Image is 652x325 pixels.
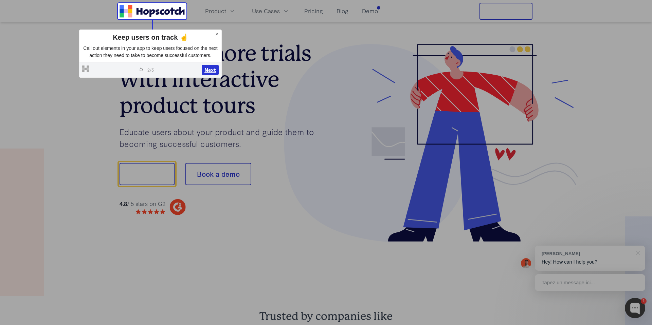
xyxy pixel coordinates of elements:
h1: Convert more trials with interactive product tours [120,40,326,118]
div: Keep users on track ☝️ [82,33,219,42]
strong: 4.8 [120,199,127,207]
button: Use Cases [248,5,293,17]
button: Book a demo [185,163,251,185]
h2: Trusted by companies like [76,310,576,323]
p: Educate users about your product and guide them to becoming successful customers. [120,126,326,149]
span: Product [205,7,226,15]
p: Hey! How can I help you? [542,259,638,266]
button: Show me! [120,163,175,185]
span: Use Cases [252,7,280,15]
button: Product [201,5,240,17]
a: Home [120,5,185,18]
button: Free Trial [479,3,532,20]
div: 1 [641,298,647,304]
div: / 5 stars on G2 [120,199,165,208]
a: Pricing [302,5,326,17]
a: Demo [359,5,381,17]
img: Mark Spera [521,258,531,268]
p: Call out elements in your app to keep users focused on the next action they need to take to becom... [82,45,219,59]
div: Tapez un message ici... [535,274,645,291]
div: [PERSON_NAME] [542,250,632,257]
a: Blog [334,5,351,17]
button: Next [202,65,219,75]
span: 2 / 5 [147,66,154,73]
